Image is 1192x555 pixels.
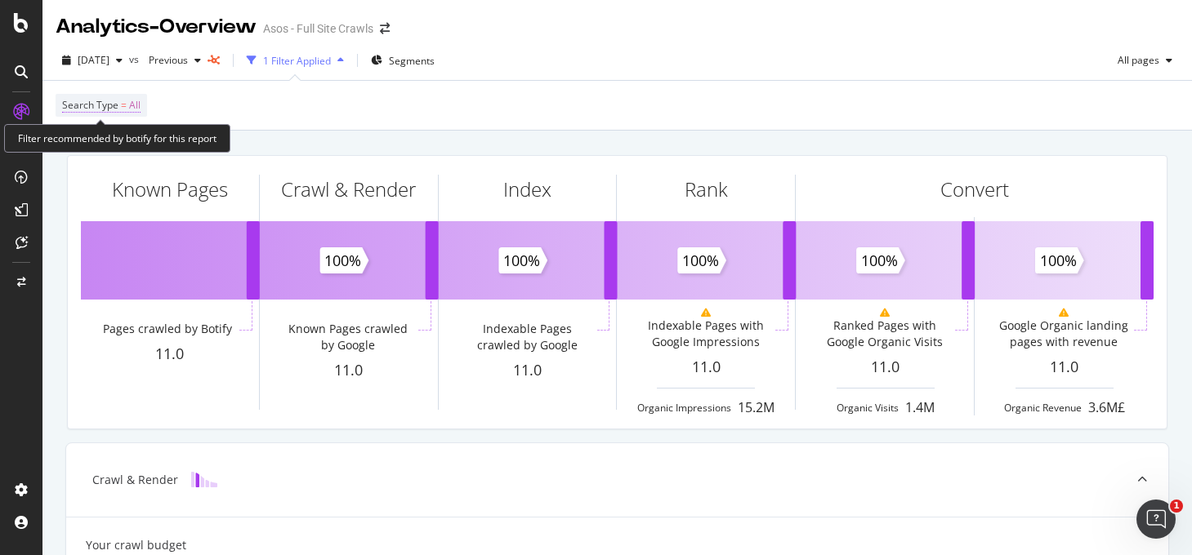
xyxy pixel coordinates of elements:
[260,360,438,381] div: 11.0
[56,13,257,41] div: Analytics - Overview
[738,398,775,417] div: 15.2M
[637,401,731,415] div: Organic Impressions
[263,54,331,68] div: 1 Filter Applied
[62,98,118,112] span: Search Type
[1170,499,1183,513] span: 1
[639,317,772,350] div: Indexable Pages with Google Impressions
[1111,53,1159,67] span: All pages
[364,47,441,73] button: Segments
[129,52,142,66] span: vs
[142,47,208,73] button: Previous
[389,54,435,68] span: Segments
[503,175,551,203] div: Index
[112,175,228,203] div: Known Pages
[1111,47,1179,73] button: All pages
[282,321,415,353] div: Known Pages crawled by Google
[685,175,728,203] div: Rank
[191,472,217,487] img: block-icon
[142,53,188,67] span: Previous
[439,360,617,381] div: 11.0
[617,357,795,378] div: 11.0
[81,344,259,365] div: 11.0
[380,23,390,34] div: arrow-right-arrow-left
[240,47,350,73] button: 1 Filter Applied
[4,124,230,153] div: Filter recommended by botify for this report
[460,321,593,353] div: Indexable Pages crawled by Google
[263,20,373,37] div: Asos - Full Site Crawls
[1136,499,1176,539] iframe: Intercom live chat
[281,175,416,203] div: Crawl & Render
[92,472,178,488] div: Crawl & Render
[86,537,186,553] div: Your crawl budget
[121,98,127,112] span: =
[78,53,109,67] span: 2025 Sep. 25th
[56,47,129,73] button: [DATE]
[129,94,141,117] span: All
[103,321,232,337] div: Pages crawled by Botify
